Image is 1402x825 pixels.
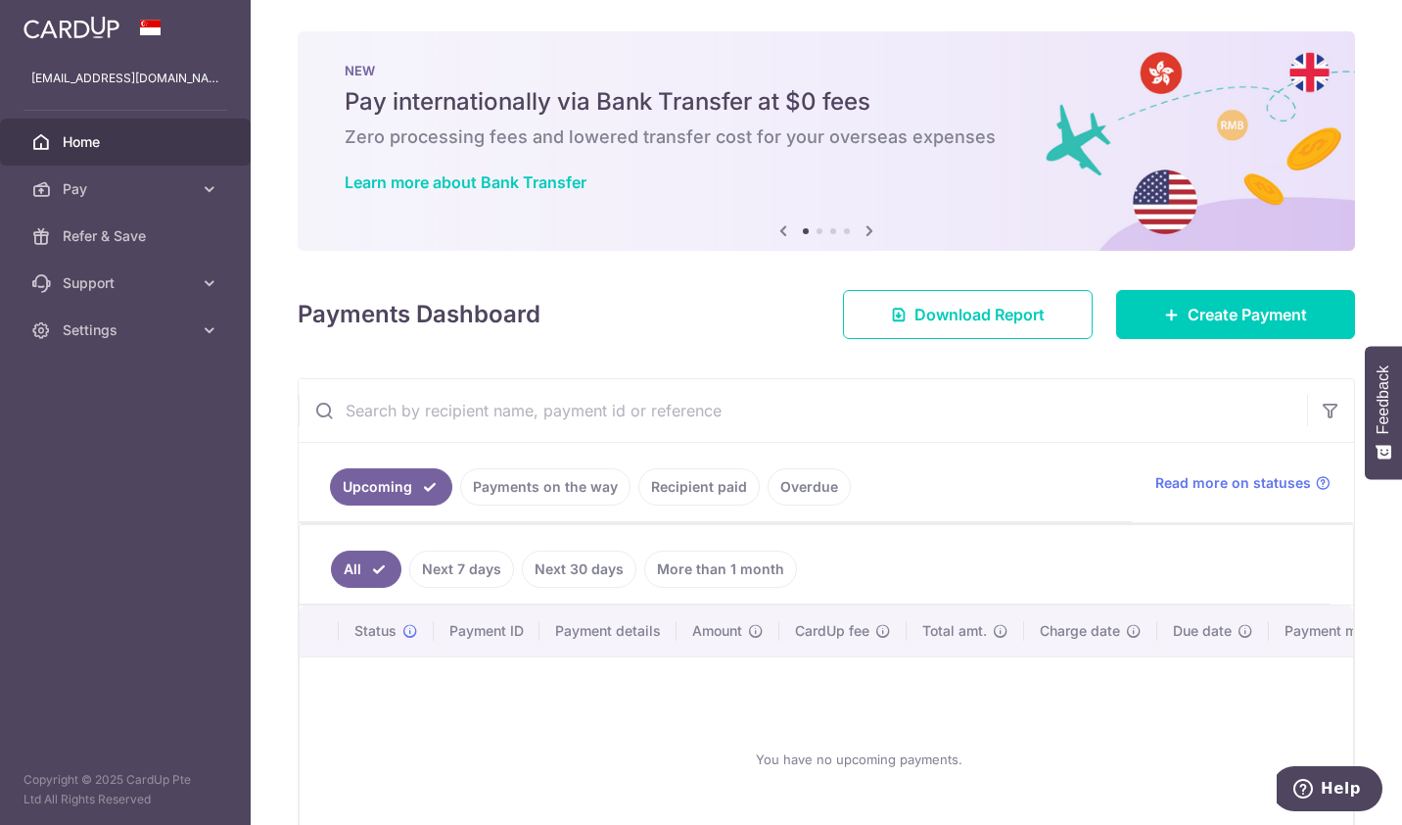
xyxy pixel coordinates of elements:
span: Read more on statuses [1155,473,1311,493]
span: Support [63,273,192,293]
img: CardUp [23,16,119,39]
h6: Zero processing fees and lowered transfer cost for your overseas expenses [345,125,1308,149]
a: Payments on the way [460,468,631,506]
a: All [331,551,401,588]
span: Settings [63,320,192,340]
span: Total amt. [922,621,987,641]
p: [EMAIL_ADDRESS][DOMAIN_NAME] [31,69,219,88]
span: Charge date [1040,621,1120,641]
a: More than 1 month [644,551,797,588]
a: Next 30 days [522,551,636,588]
button: Feedback - Show survey [1365,346,1402,479]
h5: Pay internationally via Bank Transfer at $0 fees [345,86,1308,118]
a: Learn more about Bank Transfer [345,172,586,192]
span: Home [63,132,192,152]
a: Overdue [768,468,851,506]
th: Payment ID [434,606,539,656]
a: Create Payment [1116,290,1355,339]
span: Pay [63,179,192,199]
a: Upcoming [330,468,452,506]
span: Status [354,621,397,641]
span: Feedback [1375,365,1392,434]
span: CardUp fee [795,621,869,641]
h4: Payments Dashboard [298,297,540,332]
span: Refer & Save [63,226,192,246]
iframe: Opens a widget where you can find more information [1277,766,1382,815]
a: Download Report [843,290,1093,339]
a: Next 7 days [409,551,514,588]
input: Search by recipient name, payment id or reference [299,379,1307,442]
span: Download Report [914,303,1045,326]
span: Due date [1173,621,1232,641]
th: Payment details [539,606,677,656]
p: NEW [345,63,1308,78]
a: Recipient paid [638,468,760,506]
span: Create Payment [1188,303,1307,326]
a: Read more on statuses [1155,473,1331,493]
img: Bank transfer banner [298,31,1355,251]
span: Amount [692,621,742,641]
